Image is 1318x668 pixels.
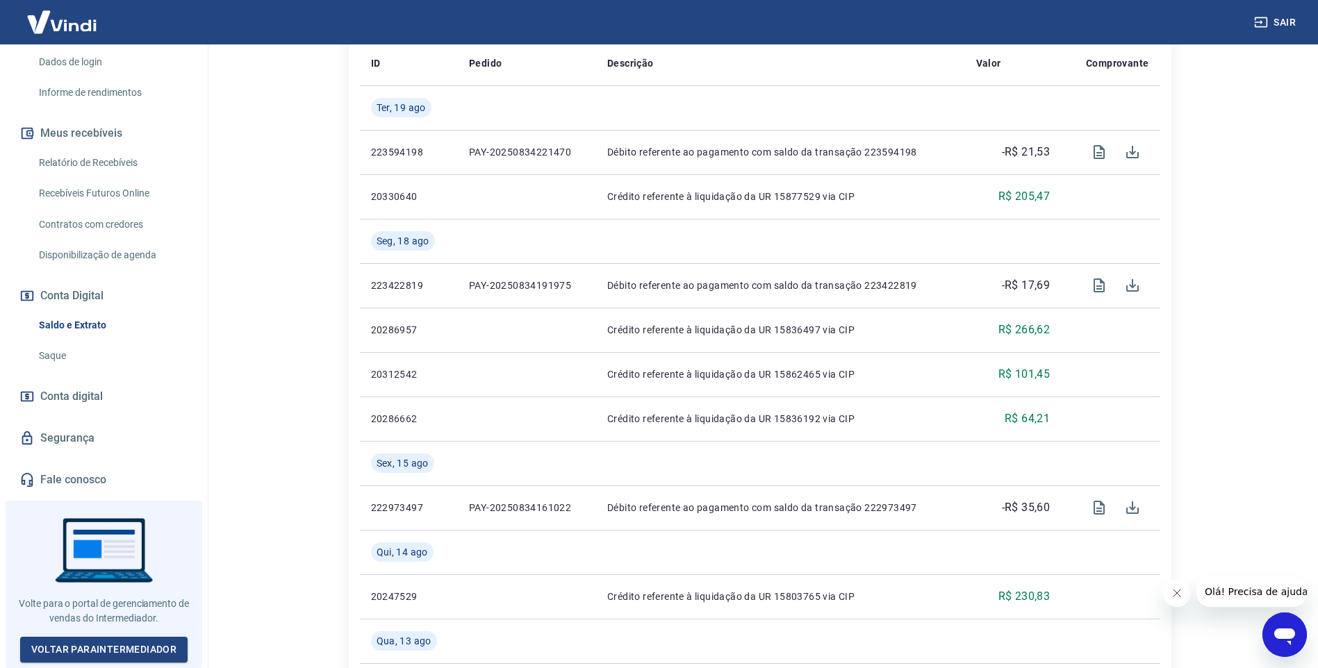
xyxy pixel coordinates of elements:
a: Conta digital [17,381,191,412]
span: Conta digital [40,387,103,406]
a: Contratos com credores [33,210,191,239]
p: R$ 101,45 [998,366,1051,383]
span: Olá! Precisa de ajuda? [8,10,117,21]
a: Voltar paraIntermediador [20,637,188,662]
button: Conta Digital [17,281,191,311]
button: Meus recebíveis [17,118,191,149]
a: Informe de rendimentos [33,78,191,107]
p: Crédito referente à liquidação da UR 15836497 via CIP [607,323,954,337]
a: Disponibilização de agenda [33,241,191,269]
p: 20247529 [371,590,447,603]
img: Vindi [17,1,107,43]
iframe: Mensagem da empresa [1196,576,1307,607]
p: Crédito referente à liquidação da UR 15862465 via CIP [607,367,954,381]
span: Seg, 18 ago [377,234,429,248]
p: 222973497 [371,501,447,515]
p: -R$ 17,69 [1002,277,1051,294]
span: Qui, 14 ago [377,545,428,559]
a: Dados de login [33,48,191,76]
a: Segurança [17,423,191,453]
p: Débito referente ao pagamento com saldo da transação 223422819 [607,278,954,292]
p: 20286662 [371,412,447,426]
p: R$ 64,21 [1005,410,1050,427]
p: -R$ 21,53 [1002,144,1051,160]
p: 223422819 [371,278,447,292]
span: Ter, 19 ago [377,101,426,115]
p: Descrição [607,56,654,70]
span: Visualizar [1082,491,1116,524]
span: Download [1116,491,1149,524]
p: 223594198 [371,145,447,159]
p: PAY-20250834191975 [469,278,585,292]
p: 20330640 [371,190,447,203]
p: 20312542 [371,367,447,381]
span: Download [1116,135,1149,169]
span: Visualizar [1082,269,1116,302]
p: PAY-20250834161022 [469,501,585,515]
p: R$ 205,47 [998,188,1051,205]
p: R$ 230,83 [998,588,1051,605]
span: Qua, 13 ago [377,634,431,648]
p: Pedido [469,56,502,70]
a: Saldo e Extrato [33,311,191,340]
p: Débito referente ao pagamento com saldo da transação 222973497 [607,501,954,515]
p: -R$ 35,60 [1002,499,1051,516]
p: Crédito referente à liquidação da UR 15877529 via CIP [607,190,954,203]
p: Débito referente ao pagamento com saldo da transação 223594198 [607,145,954,159]
p: Valor [976,56,1001,70]
iframe: Fechar mensagem [1163,579,1191,607]
p: Comprovante [1086,56,1148,70]
span: Sex, 15 ago [377,456,429,470]
p: R$ 266,62 [998,322,1051,338]
a: Recebíveis Futuros Online [33,179,191,208]
a: Relatório de Recebíveis [33,149,191,177]
a: Saque [33,342,191,370]
p: ID [371,56,381,70]
span: Download [1116,269,1149,302]
p: 20286957 [371,323,447,337]
p: Crédito referente à liquidação da UR 15803765 via CIP [607,590,954,603]
p: PAY-20250834221470 [469,145,585,159]
a: Fale conosco [17,465,191,495]
span: Visualizar [1082,135,1116,169]
iframe: Botão para abrir a janela de mensagens [1262,612,1307,657]
button: Sair [1251,10,1301,35]
p: Crédito referente à liquidação da UR 15836192 via CIP [607,412,954,426]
